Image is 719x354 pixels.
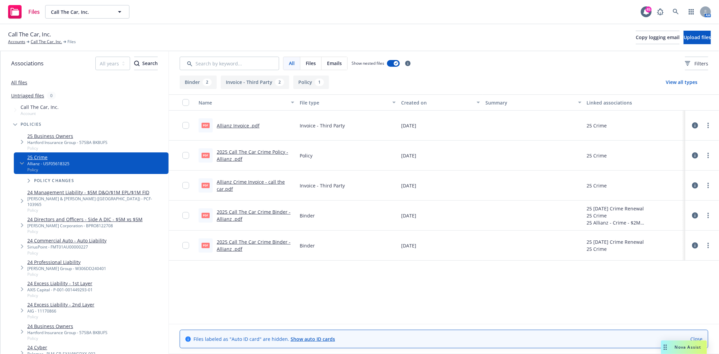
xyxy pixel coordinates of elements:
[587,219,664,226] div: 25 Allianz - Crime - $2M
[27,280,93,287] a: 24 Excess Liability - 1st Layer
[315,79,324,86] div: 1
[655,76,708,89] button: View all types
[45,5,129,19] button: Call The Car, Inc.
[398,94,483,111] button: Created on
[646,6,652,12] div: 45
[203,79,212,86] div: 2
[587,122,607,129] div: 25 Crime
[27,301,94,308] a: 24 Excess Liability - 2nd Layer
[401,242,416,249] span: [DATE]
[694,60,708,67] span: Filters
[217,179,285,192] a: Allianz Crime Invoice - call the car.pdf
[27,271,106,277] span: Policy
[291,336,335,342] a: Show auto ID cards
[704,151,712,159] a: more
[202,153,210,158] span: pdf
[134,57,158,70] button: SearchSearch
[27,266,106,271] div: [PERSON_NAME] Group - W306DD240401
[27,293,93,298] span: Policy
[8,30,51,39] span: Call The Car, Inc.
[28,9,40,14] span: Files
[587,212,664,219] div: 25 Crime
[300,242,315,249] span: Binder
[27,229,143,234] span: Policy
[67,39,76,45] span: Files
[684,31,711,44] button: Upload files
[182,182,189,189] input: Toggle Row Selected
[182,122,189,129] input: Toggle Row Selected
[704,241,712,249] a: more
[587,182,607,189] div: 25 Crime
[27,323,108,330] a: 24 Business Owners
[306,60,316,67] span: Files
[401,212,416,219] span: [DATE]
[217,209,291,222] a: 2025 Call The Car Crime Binder - Allianz .pdf
[275,79,284,86] div: 2
[587,245,644,253] div: 25 Crime
[27,189,166,196] a: 24 Management Liability - $5M D&O/$1M EPL/$1M FID
[704,121,712,129] a: more
[661,341,707,354] button: Nova Assist
[587,152,607,159] div: 25 Crime
[485,99,574,106] div: Summary
[27,335,108,341] span: Policy
[636,31,680,44] button: Copy logging email
[685,60,708,67] span: Filters
[684,34,711,40] span: Upload files
[289,60,295,67] span: All
[27,207,166,213] span: Policy
[401,152,416,159] span: [DATE]
[483,94,584,111] button: Summary
[11,79,27,86] a: All files
[202,123,210,128] span: pdf
[300,182,345,189] span: Invoice - Third Party
[134,57,158,70] div: Search
[47,92,56,99] div: 0
[11,92,44,99] a: Untriaged files
[27,140,108,145] div: Hartford Insurance Group - 57SBA BK8UFS
[704,211,712,219] a: more
[217,239,291,252] a: 2025 Call The Car Crime Binder - Allianz .pdf
[221,76,289,89] button: Invoice - Third Party
[27,216,143,223] a: 24 Directors and Officers - Side A DIC - $5M xs $5M
[27,250,107,256] span: Policy
[27,196,166,207] div: [PERSON_NAME] & [PERSON_NAME] ([GEOGRAPHIC_DATA]) - PCF-103965
[669,5,683,19] a: Search
[27,244,107,250] div: SiriusPoint - FMT01AU00000227
[675,344,701,350] span: Nova Assist
[327,60,342,67] span: Emails
[202,183,210,188] span: pdf
[654,5,667,19] a: Report a Bug
[587,238,644,245] div: 25 [DATE] Crime Renewal
[401,99,473,106] div: Created on
[217,149,288,162] a: 2025 Call The Car Crime Policy - Allianz .pdf
[182,152,189,159] input: Toggle Row Selected
[636,34,680,40] span: Copy logging email
[217,122,260,129] a: Allianz Invoice .pdf
[27,308,94,314] div: AIG - 11170866
[300,99,388,106] div: File type
[27,259,106,266] a: 24 Professional Liability
[401,182,416,189] span: [DATE]
[134,61,140,66] svg: Search
[661,341,669,354] div: Drag to move
[27,314,94,320] span: Policy
[27,344,95,351] a: 24 Cyber
[27,132,108,140] a: 25 Business Owners
[21,111,59,116] span: Account
[182,242,189,249] input: Toggle Row Selected
[690,335,702,343] a: Close
[27,154,69,161] a: 25 Crime
[27,145,108,151] span: Policy
[401,122,416,129] span: [DATE]
[587,99,683,106] div: Linked associations
[27,223,143,229] div: [PERSON_NAME] Corporation - BPRO8122708
[21,122,42,126] span: Policies
[685,5,698,19] a: Switch app
[202,213,210,218] span: pdf
[180,76,217,89] button: Binder
[34,179,74,183] span: Policy changes
[196,94,297,111] button: Name
[182,99,189,106] input: Select all
[704,181,712,189] a: more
